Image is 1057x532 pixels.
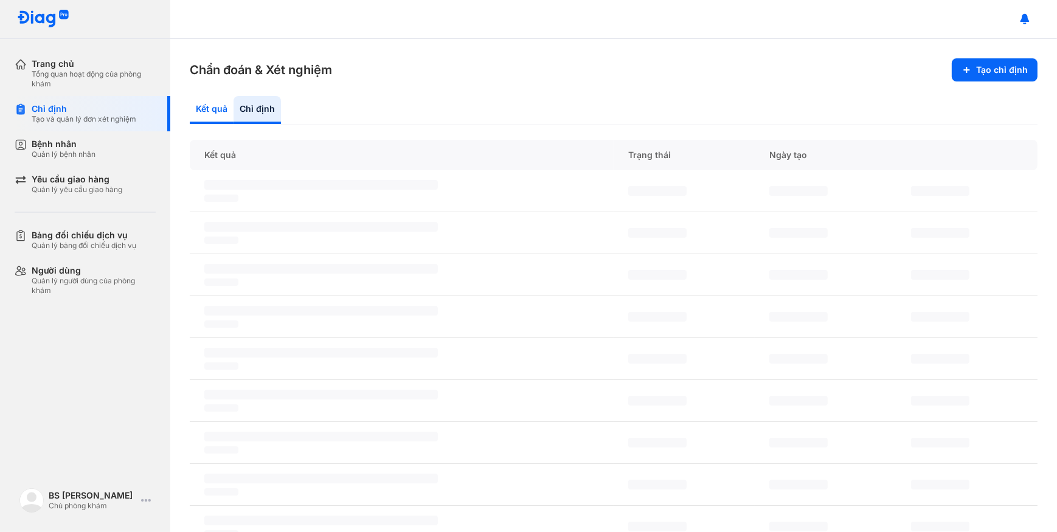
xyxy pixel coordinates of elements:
span: ‌ [628,438,687,447]
span: ‌ [769,186,828,196]
div: Trang chủ [32,58,156,69]
span: ‌ [628,312,687,322]
span: ‌ [204,390,438,399]
span: ‌ [204,264,438,274]
div: Ngày tạo [755,140,896,170]
span: ‌ [769,480,828,489]
div: Kết quả [190,96,234,124]
span: ‌ [911,270,969,280]
span: ‌ [204,237,238,244]
span: ‌ [911,354,969,364]
div: Tạo và quản lý đơn xét nghiệm [32,114,136,124]
span: ‌ [204,278,238,286]
span: ‌ [204,362,238,370]
div: Quản lý người dùng của phòng khám [32,276,156,295]
div: Quản lý bệnh nhân [32,150,95,159]
span: ‌ [204,446,238,454]
span: ‌ [204,404,238,412]
span: ‌ [628,228,687,238]
span: ‌ [204,488,238,496]
span: ‌ [204,474,438,483]
span: ‌ [769,396,828,406]
div: Chủ phòng khám [49,501,136,511]
span: ‌ [628,480,687,489]
span: ‌ [911,480,969,489]
div: Bệnh nhân [32,139,95,150]
img: logo [19,488,44,513]
span: ‌ [911,312,969,322]
span: ‌ [628,396,687,406]
span: ‌ [204,180,438,190]
span: ‌ [911,438,969,447]
span: ‌ [911,228,969,238]
span: ‌ [628,186,687,196]
div: Bảng đối chiếu dịch vụ [32,230,136,241]
div: Tổng quan hoạt động của phòng khám [32,69,156,89]
div: Người dùng [32,265,156,276]
div: Kết quả [190,140,614,170]
span: ‌ [204,320,238,328]
span: ‌ [204,222,438,232]
span: ‌ [204,432,438,441]
span: ‌ [204,195,238,202]
span: ‌ [769,522,828,531]
span: ‌ [911,522,969,531]
span: ‌ [769,354,828,364]
span: ‌ [204,348,438,358]
div: BS [PERSON_NAME] [49,490,136,501]
div: Yêu cầu giao hàng [32,174,122,185]
div: Trạng thái [614,140,755,170]
div: Chỉ định [32,103,136,114]
span: ‌ [769,270,828,280]
button: Tạo chỉ định [952,58,1038,81]
span: ‌ [204,516,438,525]
h3: Chẩn đoán & Xét nghiệm [190,61,332,78]
span: ‌ [628,522,687,531]
span: ‌ [911,396,969,406]
div: Quản lý bảng đối chiếu dịch vụ [32,241,136,250]
span: ‌ [769,438,828,447]
span: ‌ [769,312,828,322]
div: Quản lý yêu cầu giao hàng [32,185,122,195]
img: logo [17,10,69,29]
span: ‌ [769,228,828,238]
span: ‌ [628,354,687,364]
span: ‌ [911,186,969,196]
span: ‌ [204,306,438,316]
span: ‌ [628,270,687,280]
div: Chỉ định [234,96,281,124]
